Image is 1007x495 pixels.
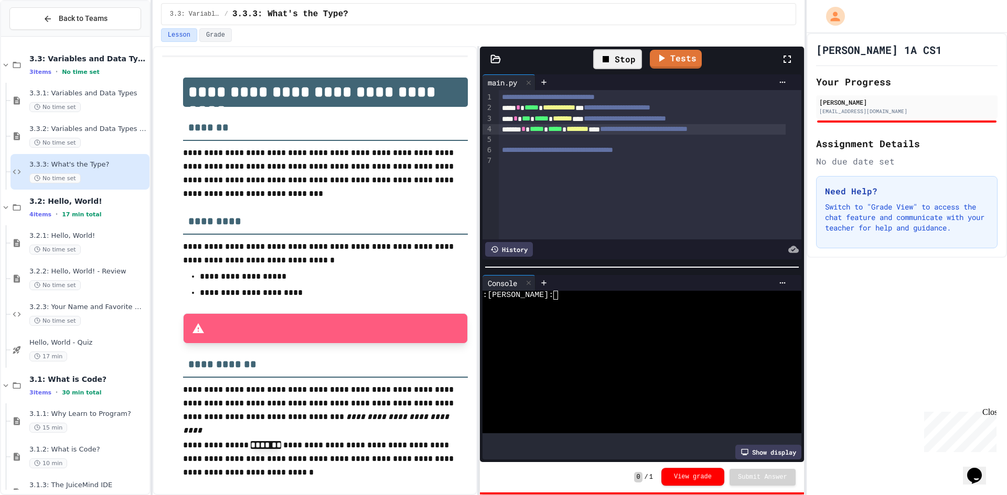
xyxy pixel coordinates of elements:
[29,351,67,361] span: 17 min
[483,103,493,113] div: 2
[9,7,141,30] button: Back to Teams
[483,77,522,88] div: main.py
[59,13,108,24] span: Back to Teams
[29,481,147,490] span: 3.1.3: The JuiceMind IDE
[29,267,147,276] span: 3.2.2: Hello, World! - Review
[232,8,348,20] span: 3.3.3: What's the Type?
[816,155,998,168] div: No due date set
[819,97,994,107] div: [PERSON_NAME]
[29,232,147,240] span: 3.2.1: Hello, World!
[56,68,58,76] span: •
[650,50,702,69] a: Tests
[29,125,147,134] span: 3.3.2: Variables and Data Types - Review
[29,138,81,148] span: No time set
[816,136,998,151] h2: Assignment Details
[62,69,100,75] span: No time set
[645,473,648,481] span: /
[29,423,67,433] span: 15 min
[730,469,796,486] button: Submit Answer
[483,145,493,156] div: 6
[819,107,994,115] div: [EMAIL_ADDRESS][DOMAIN_NAME]
[483,74,535,90] div: main.py
[29,69,51,75] span: 3 items
[56,388,58,397] span: •
[483,291,553,300] span: :[PERSON_NAME]:
[29,211,51,218] span: 4 items
[920,408,997,452] iframe: chat widget
[29,303,147,312] span: 3.2.3: Your Name and Favorite Movie
[483,275,535,291] div: Console
[29,375,147,384] span: 3.1: What is Code?
[485,242,533,257] div: History
[29,410,147,419] span: 3.1.1: Why Learn to Program?
[199,28,232,42] button: Grade
[29,338,147,347] span: Hello, World - Quiz
[483,135,493,145] div: 5
[161,28,197,42] button: Lesson
[661,468,724,486] button: View grade
[224,10,228,18] span: /
[29,89,147,98] span: 3.3.1: Variables and Data Types
[483,92,493,103] div: 1
[738,473,787,481] span: Submit Answer
[4,4,72,67] div: Chat with us now!Close
[816,42,942,57] h1: [PERSON_NAME] 1A CS1
[634,472,642,482] span: 0
[29,445,147,454] span: 3.1.2: What is Code?
[825,202,989,233] p: Switch to "Grade View" to access the chat feature and communicate with your teacher for help and ...
[62,211,101,218] span: 17 min total
[483,124,493,135] div: 4
[29,389,51,396] span: 3 items
[29,173,81,183] span: No time set
[816,74,998,89] h2: Your Progress
[593,49,642,69] div: Stop
[483,114,493,124] div: 3
[735,445,801,459] div: Show display
[29,316,81,326] span: No time set
[29,245,81,255] span: No time set
[29,160,147,169] span: 3.3.3: What's the Type?
[62,389,101,396] span: 30 min total
[483,156,493,166] div: 7
[649,473,653,481] span: 1
[963,453,997,485] iframe: chat widget
[56,210,58,218] span: •
[825,185,989,197] h3: Need Help?
[29,280,81,290] span: No time set
[29,54,147,63] span: 3.3: Variables and Data Types
[483,278,522,289] div: Console
[29,102,81,112] span: No time set
[170,10,220,18] span: 3.3: Variables and Data Types
[29,458,67,468] span: 10 min
[29,196,147,206] span: 3.2: Hello, World!
[815,4,848,28] div: My Account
